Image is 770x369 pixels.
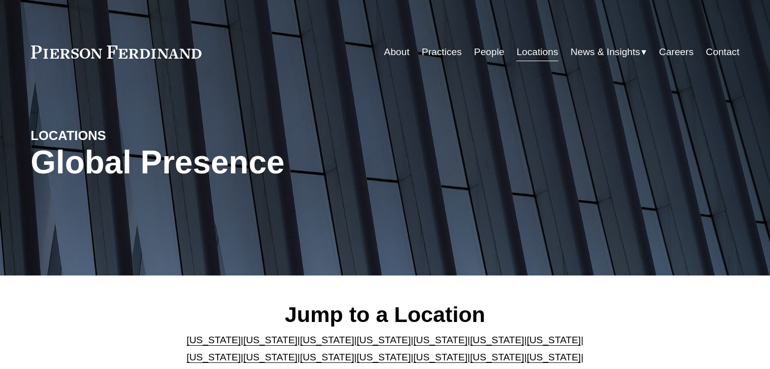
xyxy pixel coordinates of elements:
[178,301,592,328] h2: Jump to a Location
[244,352,298,362] a: [US_STATE]
[571,42,647,62] a: folder dropdown
[470,335,524,345] a: [US_STATE]
[526,335,581,345] a: [US_STATE]
[474,42,504,62] a: People
[31,144,503,181] h1: Global Presence
[187,335,241,345] a: [US_STATE]
[413,335,467,345] a: [US_STATE]
[422,42,462,62] a: Practices
[300,335,354,345] a: [US_STATE]
[244,335,298,345] a: [US_STATE]
[357,352,411,362] a: [US_STATE]
[413,352,467,362] a: [US_STATE]
[571,43,640,61] span: News & Insights
[516,42,558,62] a: Locations
[384,42,410,62] a: About
[187,352,241,362] a: [US_STATE]
[300,352,354,362] a: [US_STATE]
[470,352,524,362] a: [US_STATE]
[706,42,739,62] a: Contact
[357,335,411,345] a: [US_STATE]
[659,42,694,62] a: Careers
[526,352,581,362] a: [US_STATE]
[31,127,208,144] h4: LOCATIONS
